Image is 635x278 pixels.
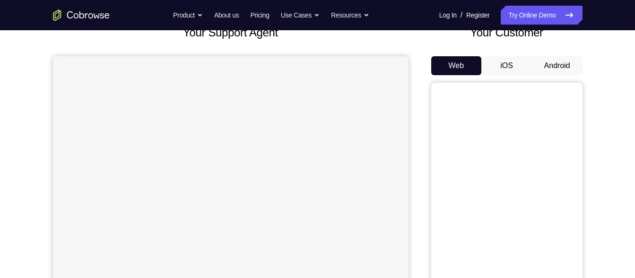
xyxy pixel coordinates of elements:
[466,6,489,25] a: Register
[53,9,110,21] a: Go to the home page
[53,24,409,41] h2: Your Support Agent
[250,6,269,25] a: Pricing
[281,6,320,25] button: Use Cases
[431,56,482,75] button: Web
[532,56,583,75] button: Android
[331,6,369,25] button: Resources
[439,6,457,25] a: Log In
[431,24,583,41] h2: Your Customer
[501,6,582,25] a: Try Online Demo
[461,9,462,21] span: /
[173,6,203,25] button: Product
[481,56,532,75] button: iOS
[214,6,239,25] a: About us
